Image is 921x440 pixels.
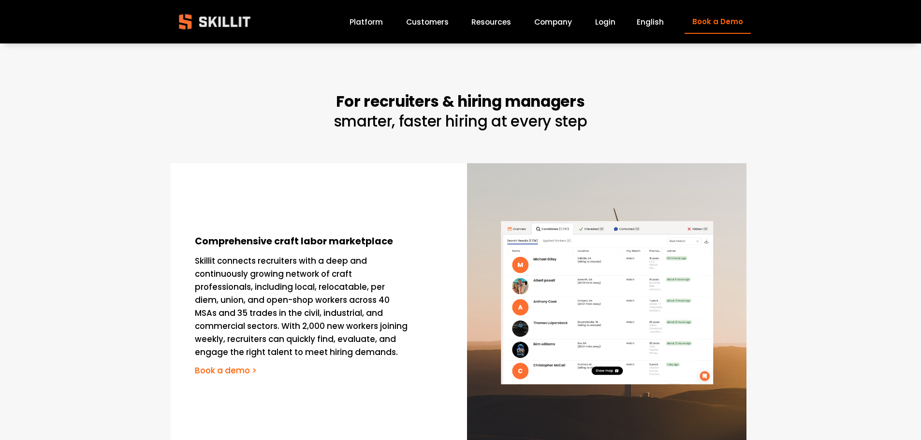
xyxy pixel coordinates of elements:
a: folder dropdown [471,15,511,28]
a: Customers [406,15,449,28]
img: Skillit [171,7,259,36]
a: Company [534,15,572,28]
span: English [637,16,664,28]
a: Login [595,15,615,28]
span: Resources [471,16,511,28]
strong: For recruiters & hiring managers [336,91,585,112]
div: language picker [637,15,664,28]
a: Book a Demo [685,10,750,34]
a: Book a demo > [195,365,257,376]
a: Platform [350,15,383,28]
p: Skillit connects recruiters with a deep and continuously growing network of craft professionals, ... [195,255,409,358]
strong: Comprehensive craft labor marketplace [195,235,393,248]
h2: smarter, faster hiring at every step [317,92,604,131]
